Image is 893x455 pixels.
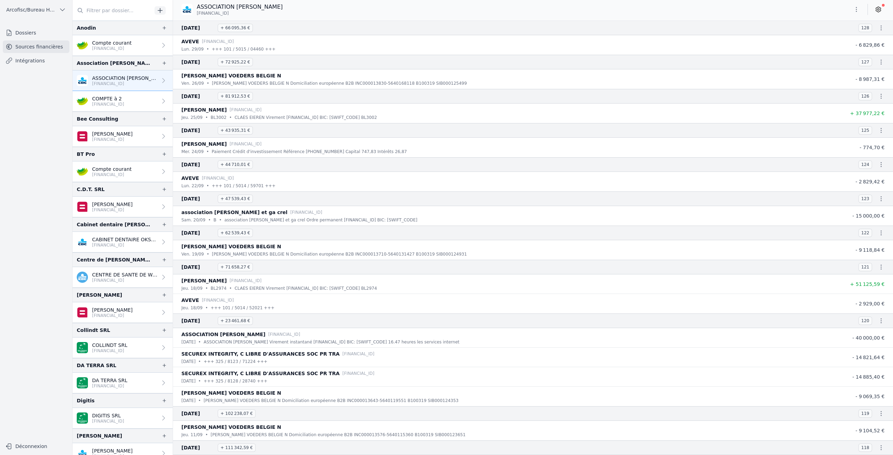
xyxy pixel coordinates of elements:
[858,160,872,169] span: 124
[218,317,253,325] span: + 23 461,68 €
[181,71,281,80] p: [PERSON_NAME] VOEDERS BELGIE N
[181,423,281,431] p: [PERSON_NAME] VOEDERS BELGIE N
[73,35,173,56] a: Compte courant [FINANCIAL_ID]
[92,46,132,51] p: [FINANCIAL_ID]
[207,46,209,53] div: •
[855,247,885,253] span: - 9 118,84 €
[73,408,173,429] a: DIGITIS SRL [FINANCIAL_ID]
[205,285,208,292] div: •
[92,130,133,137] p: [PERSON_NAME]
[77,75,88,86] img: CBC_CREGBEBB.png
[207,80,209,87] div: •
[218,160,253,169] span: + 44 710,01 €
[211,431,466,438] p: [PERSON_NAME] VOEDERS BELGIE N Domiciliation européenne B2B INC000013576-5640115360 B100319 SIB00...
[92,278,157,283] p: [FINANCIAL_ID]
[181,358,196,365] p: [DATE]
[3,40,69,53] a: Sources financières
[858,58,872,66] span: 127
[855,42,885,48] span: - 6 829,86 €
[92,137,133,142] p: [FINANCIAL_ID]
[73,197,173,217] a: [PERSON_NAME] [FINANCIAL_ID]
[77,256,150,264] div: Centre de [PERSON_NAME] ASBL
[92,81,157,86] p: [FINANCIAL_ID]
[181,46,204,53] p: lun. 29/09
[73,161,173,182] a: Compte courant [FINANCIAL_ID]
[205,431,208,438] div: •
[181,37,199,46] p: AVEVE
[181,4,193,15] img: CBC_CREGBEBB.png
[77,236,88,248] img: CBC_CREGBEBB.png
[853,213,885,219] span: - 15 000,00 €
[855,179,885,184] span: - 2 829,42 €
[92,418,124,424] p: [FINANCIAL_ID]
[212,148,407,155] p: Paiement Crédit d'investissement Référence [PHONE_NUMBER] Capital 747,83 Intérêts 26,87
[77,377,88,388] img: BNP_BE_BUSINESS_GEBABEBB.png
[3,4,69,15] button: Arcofisc/Bureau Haot
[77,361,117,370] div: DA TERRA SRL
[92,271,157,278] p: CENTRE DE SANTE DE WARZEE ASBL
[77,40,88,51] img: crelan.png
[218,24,253,32] span: + 66 095,36 €
[855,394,885,399] span: - 9 069,35 €
[92,342,127,349] p: COLLINDT SRL
[218,195,253,203] span: + 47 539,43 €
[858,229,872,237] span: 122
[77,96,88,107] img: crelan.png
[77,150,95,158] div: BT Pro
[204,397,459,404] p: [PERSON_NAME] VOEDERS BELGIE N Domiciliation européenne B2B INC000013643-5640119551 B100319 SIB00...
[181,251,204,258] p: ven. 19/09
[73,338,173,358] a: COLLINDT SRL [FINANCIAL_ID]
[207,182,209,189] div: •
[234,285,377,292] p: CLAES EIEREN Virement [FINANCIAL_ID] BIC: [SWIFT_CODE] BL2974
[77,396,95,405] div: Digitis
[181,443,215,452] span: [DATE]
[855,301,885,306] span: - 2 929,00 €
[73,373,173,393] a: DA TERRA SRL [FINANCIAL_ID]
[181,431,203,438] p: jeu. 11/09
[92,313,133,318] p: [FINANCIAL_ID]
[73,267,173,288] a: CENTRE DE SANTE DE WARZEE ASBL [FINANCIAL_ID]
[181,304,203,311] p: jeu. 18/09
[77,412,88,424] img: BNP_BE_BUSINESS_GEBABEBB.png
[229,114,232,121] div: •
[858,195,872,203] span: 123
[858,443,872,452] span: 118
[268,331,300,338] p: [FINANCIAL_ID]
[181,285,203,292] p: jeu. 18/09
[77,307,88,318] img: belfius-1.png
[181,80,204,87] p: ven. 26/09
[853,374,885,380] span: - 14 885,40 €
[858,317,872,325] span: 120
[181,195,215,203] span: [DATE]
[92,95,124,102] p: COMPTE à 2
[181,378,196,385] p: [DATE]
[343,350,375,357] p: [FINANCIAL_ID]
[181,369,340,378] p: SECUREX INTEGRITY, C LIBRE D'ASSURANCES SOC PR TRA
[181,174,199,182] p: AVEVE
[219,217,222,223] div: •
[92,306,133,313] p: [PERSON_NAME]
[218,409,256,418] span: + 102 238,07 €
[205,114,208,121] div: •
[207,148,209,155] div: •
[202,297,234,304] p: [FINANCIAL_ID]
[92,348,127,354] p: [FINANCIAL_ID]
[3,26,69,39] a: Dossiers
[92,242,157,248] p: [FINANCIAL_ID]
[204,358,268,365] p: +++ 325 / 8123 / 71224 +++
[77,220,150,229] div: Cabinet dentaire [PERSON_NAME]
[860,145,885,150] span: - 774,70 €
[92,377,127,384] p: DA TERRA SRL
[181,126,215,135] span: [DATE]
[218,58,253,66] span: + 72 925,22 €
[92,166,132,173] p: Compte courant
[181,397,196,404] p: [DATE]
[77,166,88,177] img: crelan.png
[77,342,88,353] img: BNP_BE_BUSINESS_GEBABEBB.png
[207,251,209,258] div: •
[181,229,215,237] span: [DATE]
[77,291,122,299] div: [PERSON_NAME]
[181,330,265,339] p: ASSOCIATION [PERSON_NAME]
[850,111,885,116] span: + 37 977,22 €
[181,148,204,155] p: mer. 24/09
